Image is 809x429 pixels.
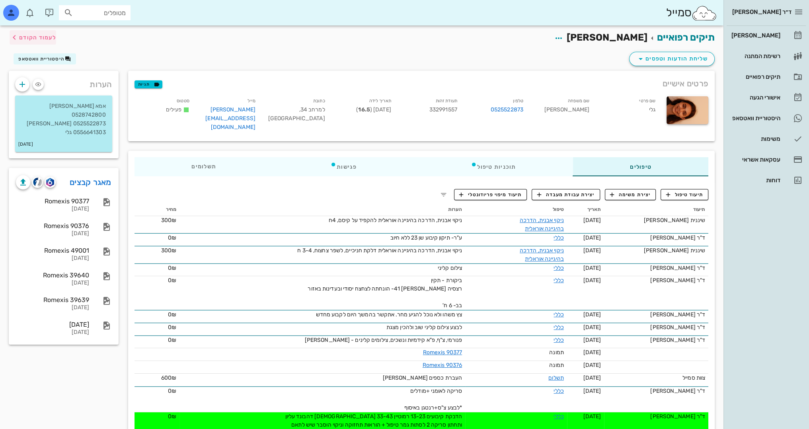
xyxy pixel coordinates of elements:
a: כללי [554,311,563,318]
button: תגיות [135,80,162,88]
span: תג [23,6,28,11]
span: 0₪ [168,337,176,343]
span: 300₪ [161,217,176,224]
div: צוות סמייל [607,374,705,382]
span: [DATE] [583,324,601,331]
div: הערות [9,71,119,94]
span: יצירת עבודת מעבדה [537,191,595,198]
span: [DATE] [583,217,601,224]
span: תיעוד מיפוי פריודונטלי [459,191,522,198]
button: romexis logo [45,177,56,188]
div: היסטוריית וואטסאפ [730,115,780,121]
span: 0₪ [168,234,176,241]
div: Romexis 39640 [16,271,89,279]
span: היסטוריית וואטסאפ [18,56,64,62]
div: ד"ר [PERSON_NAME] [607,323,705,331]
div: Romexis 90376 [16,222,89,230]
div: טיפולים [573,157,708,176]
div: ד"ר [PERSON_NAME] [607,387,705,395]
button: יצירת משימה [605,189,656,200]
img: romexis logo [46,178,54,187]
span: פרטים אישיים [663,77,708,90]
small: סטטוס [177,98,189,103]
div: ד"ר [PERSON_NAME] [607,276,705,285]
span: לבצע צילום קליני שוב ולהכין מצגת [386,324,462,331]
small: שם פרטי [639,98,655,103]
span: תגיות [138,81,159,88]
a: דוחות [727,171,806,190]
div: אישורי הגעה [730,94,780,101]
button: לעמוד הקודם [10,30,56,45]
div: ד"ר [PERSON_NAME] [607,264,705,272]
span: תיעוד טיפול [666,191,703,198]
div: סמייל [666,4,717,21]
a: כללי [554,388,563,394]
th: טיפול [465,203,567,216]
a: מאגר קבצים [70,176,111,189]
span: 332991557 [429,106,457,113]
small: תאריך לידה [369,98,391,103]
button: תיעוד טיפול [661,189,708,200]
div: [DATE] [16,304,89,311]
span: תמונה [549,349,564,356]
a: 0525522873 [491,105,523,114]
small: שם משפחה [568,98,589,103]
div: Romexis 90377 [16,197,89,205]
div: ד"ר [PERSON_NAME] [607,336,705,344]
div: [DATE] [16,255,89,262]
span: [GEOGRAPHIC_DATA] [268,115,325,122]
div: Romexis 39639 [16,296,89,304]
span: [DATE] ( ) [356,106,391,113]
div: ד"ר [PERSON_NAME] [607,412,705,421]
div: דוחות [730,177,780,183]
span: [DATE] [583,234,601,241]
span: לעמוד הקודם [19,34,56,41]
span: [PERSON_NAME] [567,32,647,43]
span: [DATE] [583,265,601,271]
span: שליחת הודעות וטפסים [636,54,708,64]
a: תיקים רפואיים [657,32,715,43]
span: 0₪ [168,277,176,284]
th: תאריך [567,203,604,216]
span: [DATE] [583,388,601,394]
div: שיננית [PERSON_NAME] [607,216,705,224]
a: Romexis 90376 [423,362,462,369]
button: תיעוד מיפוי פריודונטלי [454,189,527,200]
span: [DATE] [583,277,601,284]
strong: 16.5 [358,106,370,113]
a: כללי [554,277,563,284]
a: כללי [554,234,563,241]
small: תעודת זהות [436,98,457,103]
th: הערות [179,203,465,216]
a: כללי [554,265,563,271]
img: SmileCloud logo [691,5,717,21]
a: כללי [554,324,563,331]
span: [DATE] [583,362,601,369]
span: [DATE] [583,311,601,318]
a: ניקוי אבנית, הדרכה בהיגיינה אוראלית [520,247,564,262]
div: ד"ר [PERSON_NAME] [607,310,705,319]
a: עסקאות אשראי [727,150,806,169]
div: [PERSON_NAME] [730,32,780,39]
a: ניקוי אבנית, הדרכה בהיגיינה אוראלית [520,217,564,232]
button: cliniview logo [32,177,43,188]
div: תוכניות טיפול [413,157,573,176]
span: סריקה לאומני +מודלים *לבצע צ"ס+רנטגן באיסוף [404,388,462,411]
a: תשלום [548,374,564,381]
span: העברת כספים [PERSON_NAME] [383,374,462,381]
div: [PERSON_NAME] [530,95,596,136]
span: פעילים [166,106,181,113]
button: שליחת הודעות וטפסים [629,52,715,66]
a: Romexis 90377 [423,349,462,356]
small: כתובת [313,98,325,103]
span: ניקוי אבנית, הדרכה בהיגיינה אוראלית דלקת חניכיים, לשפר צחצוח, 3-4 ח [297,247,462,254]
small: טלפון [513,98,523,103]
span: [DATE] [583,337,601,343]
div: Romexis 49001 [16,247,89,254]
th: תיעוד [604,203,708,216]
a: היסטוריית וואטסאפ [727,109,806,128]
span: תמונה [549,362,564,369]
small: מייל [248,98,255,103]
span: צץ משהו ולא נוכל להגיע מחר. אתקשר בהמשך היום לקבוע מחדש [316,311,462,318]
span: יצירת משימה [610,191,651,198]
